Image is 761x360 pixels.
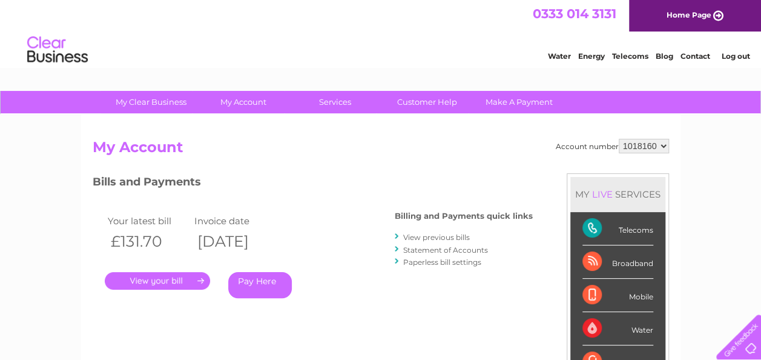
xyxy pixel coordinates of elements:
a: View previous bills [403,233,470,242]
a: Statement of Accounts [403,245,488,255]
h2: My Account [93,139,669,162]
div: MY SERVICES [570,177,665,212]
div: Telecoms [582,212,653,245]
a: My Account [193,91,293,113]
a: Blog [656,52,673,61]
a: Services [285,91,385,113]
td: Your latest bill [105,213,192,229]
a: Telecoms [612,52,648,61]
div: Broadband [582,245,653,279]
th: [DATE] [191,229,278,254]
a: Make A Payment [469,91,569,113]
div: LIVE [590,188,615,200]
a: Water [548,52,571,61]
a: Contact [680,52,710,61]
th: £131.70 [105,229,192,254]
a: Pay Here [228,272,292,298]
a: Log out [721,52,749,61]
div: Water [582,312,653,345]
div: Mobile [582,279,653,312]
a: My Clear Business [101,91,201,113]
a: . [105,272,210,290]
div: Account number [556,139,669,153]
h3: Bills and Payments [93,173,533,195]
div: Clear Business is a trading name of Verastar Limited (registered in [GEOGRAPHIC_DATA] No. 3667643... [95,7,667,59]
td: Invoice date [191,213,278,229]
h4: Billing and Payments quick links [395,212,533,221]
a: Energy [578,52,605,61]
img: logo.png [27,32,88,68]
a: Customer Help [377,91,477,113]
a: Paperless bill settings [403,258,481,267]
a: 0333 014 3131 [533,6,616,21]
